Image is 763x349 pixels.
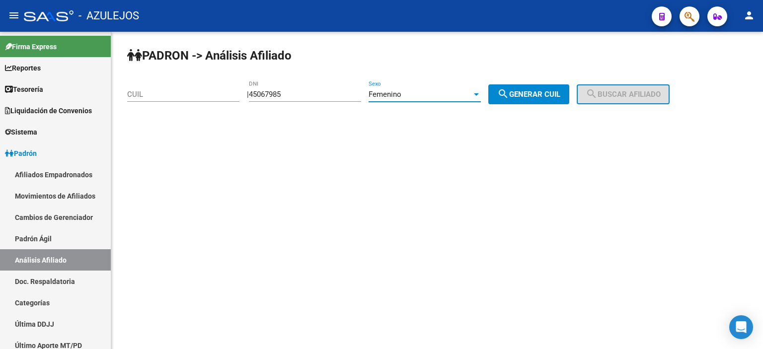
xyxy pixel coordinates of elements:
[247,90,577,99] div: |
[488,84,569,104] button: Generar CUIL
[577,84,670,104] button: Buscar afiliado
[729,315,753,339] div: Open Intercom Messenger
[5,84,43,95] span: Tesorería
[497,88,509,100] mat-icon: search
[586,90,661,99] span: Buscar afiliado
[5,63,41,73] span: Reportes
[78,5,139,27] span: - AZULEJOS
[5,127,37,138] span: Sistema
[5,105,92,116] span: Liquidación de Convenios
[497,90,560,99] span: Generar CUIL
[586,88,598,100] mat-icon: search
[5,148,37,159] span: Padrón
[127,49,292,63] strong: PADRON -> Análisis Afiliado
[369,90,401,99] span: Femenino
[5,41,57,52] span: Firma Express
[8,9,20,21] mat-icon: menu
[743,9,755,21] mat-icon: person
